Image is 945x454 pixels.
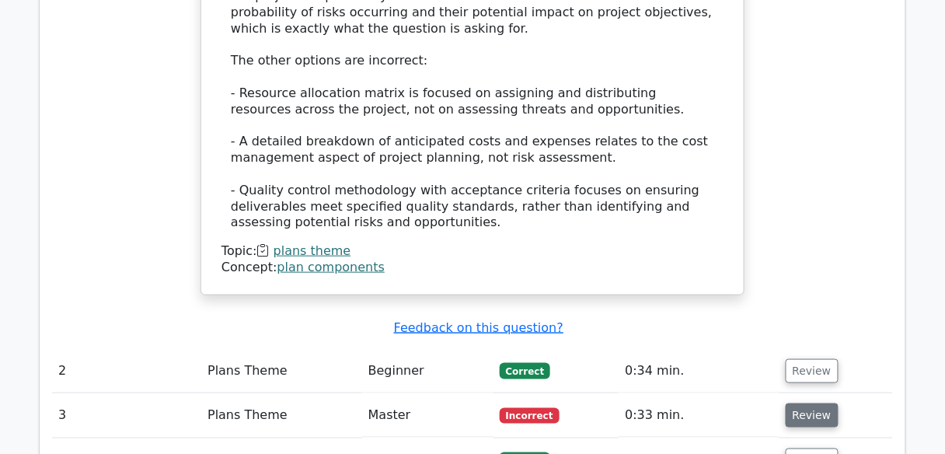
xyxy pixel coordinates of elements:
[500,408,560,424] span: Incorrect
[619,349,779,393] td: 0:34 min.
[786,403,839,428] button: Review
[221,260,724,276] div: Concept:
[221,243,724,260] div: Topic:
[201,393,362,438] td: Plans Theme
[201,349,362,393] td: Plans Theme
[786,359,839,383] button: Review
[52,393,201,438] td: 3
[277,260,385,274] a: plan components
[500,363,550,379] span: Correct
[274,243,351,258] a: plans theme
[394,320,563,335] a: Feedback on this question?
[619,393,779,438] td: 0:33 min.
[362,349,493,393] td: Beginner
[52,349,201,393] td: 2
[362,393,493,438] td: Master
